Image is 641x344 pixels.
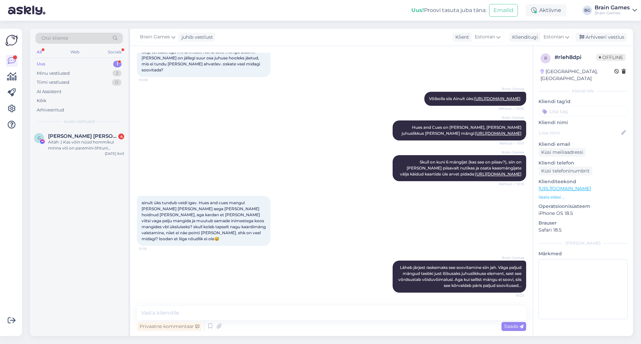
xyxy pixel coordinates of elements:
[595,5,637,16] a: Brain GamesBrain Games
[499,141,524,146] span: Nähtud ✓ 10:11
[499,293,524,298] span: 10:22
[555,53,596,61] div: # rleh8dpi
[539,227,628,234] p: Safari 18.5
[539,141,628,148] p: Kliendi email
[539,148,586,157] div: Küsi meiliaadressi
[596,54,626,61] span: Offline
[179,34,213,41] div: juhib vestlust
[489,4,518,17] button: Emailid
[411,6,486,14] div: Proovi tasuta juba täna:
[411,7,424,13] b: Uus!
[69,48,81,56] div: Web
[499,182,524,187] span: Nähtud ✓ 10:13
[544,33,564,41] span: Estonian
[475,131,521,136] a: [URL][DOMAIN_NAME]
[539,129,620,136] input: Lisa nimi
[539,178,628,185] p: Klienditeekond
[539,210,628,217] p: iPhone OS 18.5
[37,97,46,104] div: Kõik
[139,246,164,251] span: 10:18
[64,118,95,124] span: Uued vestlused
[400,159,522,177] span: Skull on kuni 6 mängijat (kas see on piisav?), siin on [PERSON_NAME] piisavalt nutikas ja osata k...
[576,33,627,42] div: Arhiveeri vestlus
[105,151,124,156] div: [DATE] 9:43
[595,5,630,10] div: Brain Games
[106,48,123,56] div: Socials
[526,4,567,16] div: Aktiivne
[539,220,628,227] p: Brauser
[142,200,267,241] span: ainult üks tundub veidi igav. Hues and cues mangul [PERSON_NAME] [PERSON_NAME] aega [PERSON_NAME]...
[539,106,628,116] input: Lisa tag
[113,70,122,77] div: 3
[398,265,522,288] span: Läheb järjest raskemaks see soovitamine siin jah. Väga paljud mängud teebki just lõbusaks juhusli...
[539,98,628,105] p: Kliendi tag'id
[113,61,122,67] div: 1
[475,33,495,41] span: Estonian
[498,106,524,111] span: Nähtud ✓ 10:10
[595,10,630,16] div: Brain Games
[539,240,628,246] div: [PERSON_NAME]
[499,255,524,260] span: Brain Games
[539,186,591,192] a: [URL][DOMAIN_NAME]
[539,166,592,176] div: Küsi telefoninumbrit
[499,86,524,91] span: Brain Games
[539,250,628,257] p: Märkmed
[37,79,69,86] div: Tiimi vestlused
[48,139,124,151] div: Aitäh :) Kas võin nüüd hommikul minna või on paremini õhtuni oodata?
[41,35,68,42] span: Otsi kliente
[474,96,520,101] a: [URL][DOMAIN_NAME]
[453,34,469,41] div: Klient
[48,133,118,139] span: Gerli Kalberg
[539,119,628,126] p: Kliendi nimi
[539,159,628,166] p: Kliendi telefon
[499,115,524,120] span: Brain Games
[37,88,61,95] div: AI Assistent
[37,70,70,77] div: Minu vestlused
[140,33,170,41] span: Brain Games
[499,150,524,155] span: Brain Games
[583,6,592,15] div: BG
[402,125,522,136] span: Hues and Cues on [PERSON_NAME], [PERSON_NAME] juhuslikkus [PERSON_NAME] mängi:
[118,133,124,139] div: 4
[35,48,43,56] div: All
[475,171,521,177] a: [URL][DOMAIN_NAME]
[539,194,628,200] p: Vaata edasi ...
[429,96,521,101] span: Võibolla siis Ainult üks:
[539,203,628,210] p: Operatsioonisüsteem
[504,323,523,329] span: Saada
[37,107,64,113] div: Arhiveeritud
[139,77,164,82] span: 10:08
[539,88,628,94] div: Kliendi info
[137,322,202,331] div: Privaatne kommentaar
[5,34,18,47] img: Askly Logo
[544,56,547,61] span: r
[509,34,538,41] div: Klienditugi
[112,79,122,86] div: 0
[541,68,614,82] div: [GEOGRAPHIC_DATA], [GEOGRAPHIC_DATA]
[38,135,41,140] span: G
[37,61,45,67] div: Uus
